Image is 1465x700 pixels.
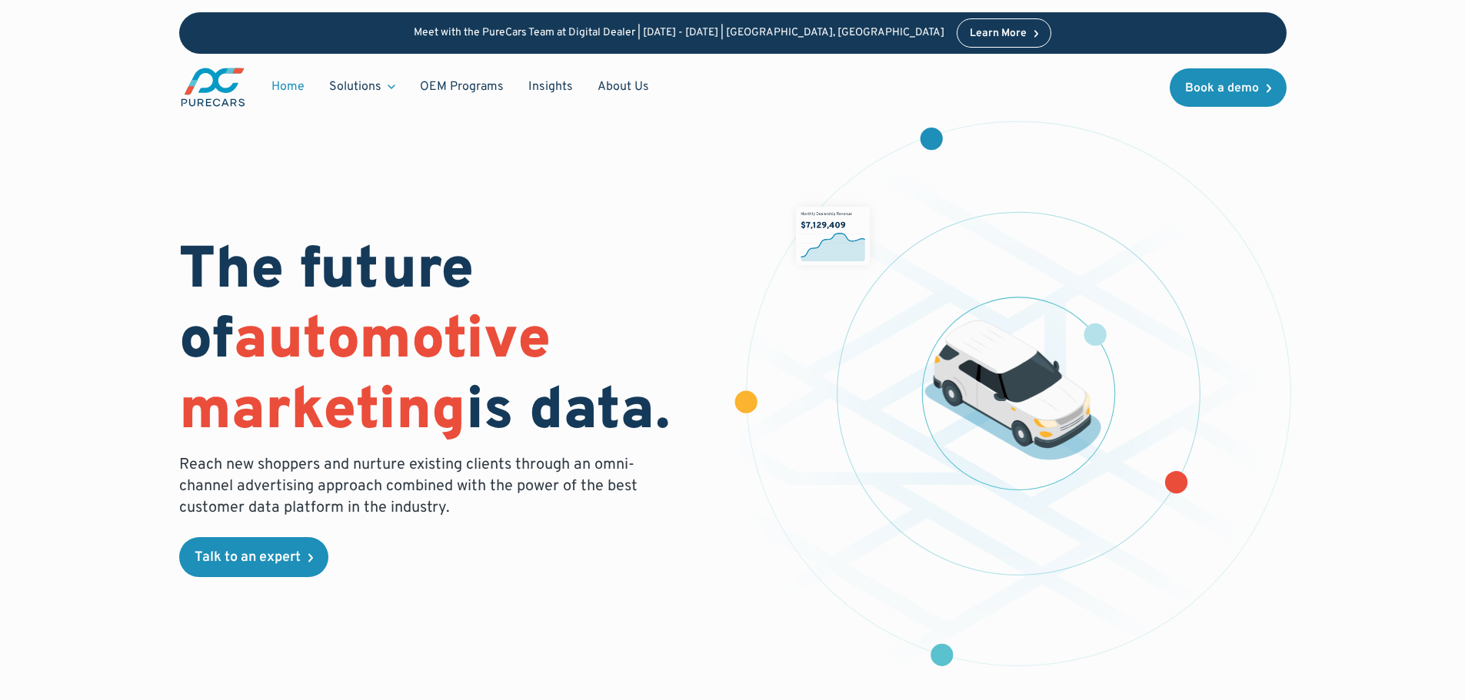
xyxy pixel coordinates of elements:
a: About Us [585,72,661,101]
div: Book a demo [1185,82,1259,95]
a: Home [259,72,317,101]
a: OEM Programs [408,72,516,101]
a: Insights [516,72,585,101]
a: Talk to an expert [179,537,328,577]
img: illustration of a vehicle [924,320,1101,460]
h1: The future of is data. [179,237,714,448]
div: Solutions [317,72,408,101]
div: Learn More [970,28,1027,39]
p: Reach new shoppers and nurture existing clients through an omni-channel advertising approach comb... [179,454,647,519]
span: automotive marketing [179,305,551,449]
a: main [179,66,247,108]
div: Solutions [329,78,381,95]
p: Meet with the PureCars Team at Digital Dealer | [DATE] - [DATE] | [GEOGRAPHIC_DATA], [GEOGRAPHIC_... [414,27,944,40]
a: Learn More [957,18,1052,48]
div: Talk to an expert [195,551,301,565]
img: purecars logo [179,66,247,108]
a: Book a demo [1170,68,1287,107]
img: chart showing monthly dealership revenue of $7m [796,207,870,266]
